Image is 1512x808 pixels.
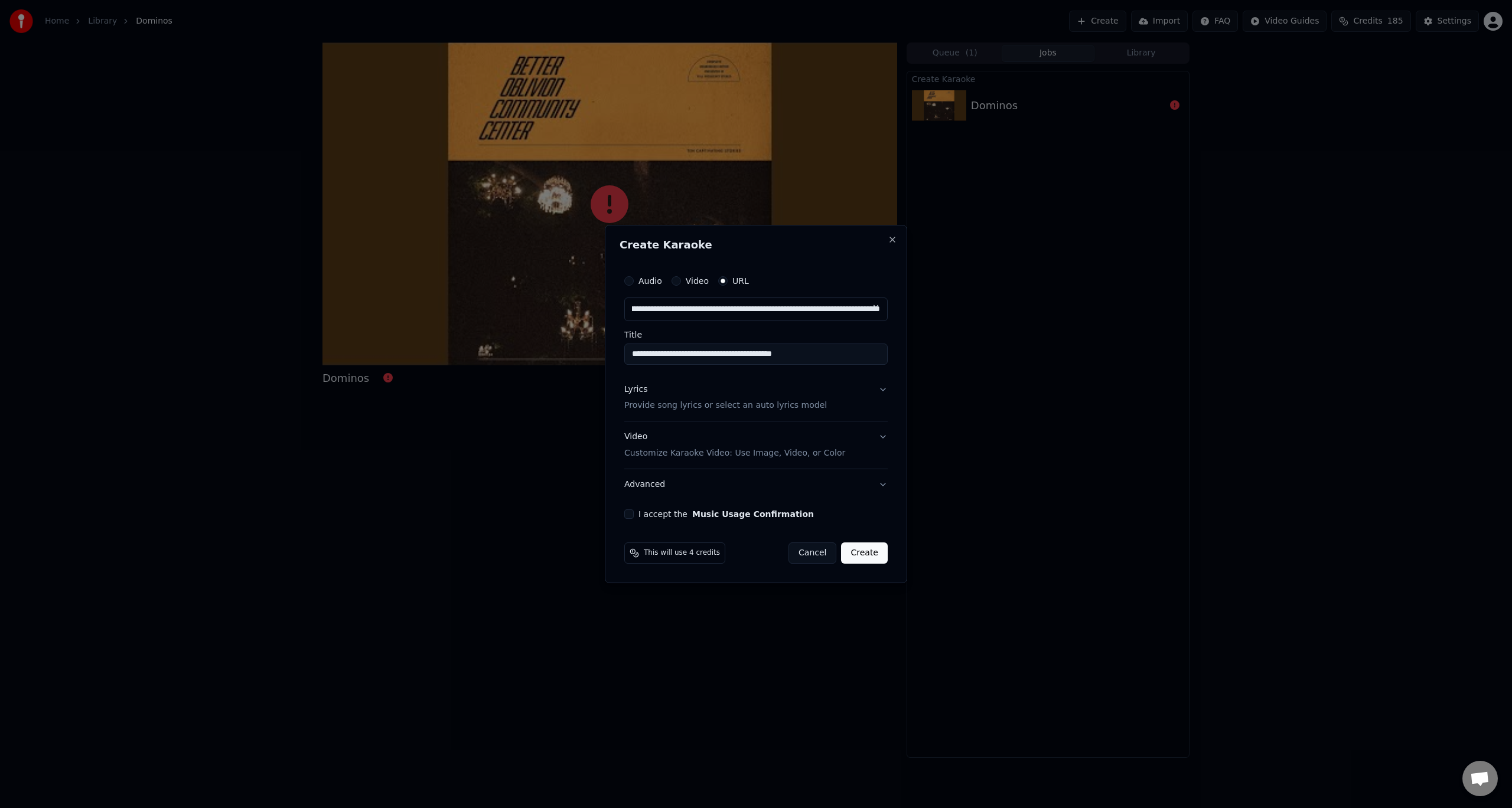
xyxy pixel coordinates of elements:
label: Audio [638,277,662,285]
div: Video [624,431,845,460]
button: LyricsProvide song lyrics or select an auto lyrics model [624,374,888,421]
label: I accept the [638,510,814,518]
h2: Create Karaoke [620,240,892,250]
button: VideoCustomize Karaoke Video: Use Image, Video, or Color [624,422,888,469]
button: Create [841,542,888,564]
label: Video [686,277,709,285]
button: Advanced [624,469,888,500]
button: I accept the [692,510,814,518]
p: Provide song lyrics or select an auto lyrics model [624,400,827,412]
button: Cancel [788,542,836,564]
label: URL [732,277,749,285]
span: This will use 4 credits [644,548,720,558]
label: Title [624,331,888,339]
p: Customize Karaoke Video: Use Image, Video, or Color [624,447,845,459]
div: Lyrics [624,384,647,395]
